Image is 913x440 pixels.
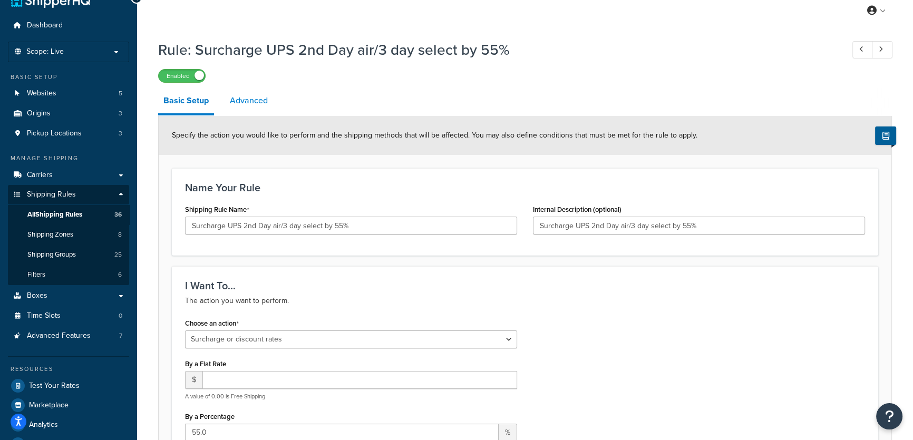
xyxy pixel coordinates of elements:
h3: Name Your Rule [185,182,865,193]
a: Test Your Rates [8,376,129,395]
span: Pickup Locations [27,129,82,138]
a: Time Slots0 [8,306,129,326]
li: Pickup Locations [8,124,129,143]
button: Show Help Docs [875,126,896,145]
a: Filters6 [8,265,129,285]
a: Basic Setup [158,88,214,115]
a: Dashboard [8,16,129,35]
span: Shipping Rules [27,190,76,199]
li: Filters [8,265,129,285]
span: Filters [27,270,45,279]
span: Scope: Live [26,47,64,56]
span: Websites [27,89,56,98]
a: Previous Record [852,41,873,58]
a: Shipping Zones8 [8,225,129,245]
a: Next Record [872,41,892,58]
li: Advanced Features [8,326,129,346]
span: 8 [118,230,122,239]
span: Boxes [27,291,47,300]
span: Shipping Groups [27,250,76,259]
li: Shipping Rules [8,185,129,285]
h1: Rule: Surcharge UPS 2nd Day air/3 day select by 55% [158,40,833,60]
span: Dashboard [27,21,63,30]
span: 36 [114,210,122,219]
a: Websites5 [8,84,129,103]
span: 25 [114,250,122,259]
label: Internal Description (optional) [533,206,621,213]
span: Test Your Rates [29,382,80,390]
p: A value of 0.00 is Free Shipping [185,393,517,400]
label: Enabled [159,70,205,82]
li: Origins [8,104,129,123]
div: Basic Setup [8,73,129,82]
a: Advanced Features7 [8,326,129,346]
label: Choose an action [185,319,239,328]
span: 6 [118,270,122,279]
label: Shipping Rule Name [185,206,249,214]
span: Origins [27,109,51,118]
span: 5 [119,89,122,98]
a: Analytics [8,415,129,434]
span: 7 [119,331,122,340]
span: 3 [119,109,122,118]
span: 3 [119,129,122,138]
button: Open Resource Center [876,403,902,429]
span: Shipping Zones [27,230,73,239]
a: Advanced [225,88,273,113]
p: The action you want to perform. [185,295,865,307]
span: Specify the action you would like to perform and the shipping methods that will be affected. You ... [172,130,697,141]
a: Pickup Locations3 [8,124,129,143]
span: All Shipping Rules [27,210,82,219]
span: Analytics [29,421,58,429]
a: Marketplace [8,396,129,415]
span: Carriers [27,171,53,180]
span: Advanced Features [27,331,91,340]
li: Time Slots [8,306,129,326]
a: Boxes [8,286,129,306]
label: By a Flat Rate [185,360,226,368]
div: Manage Shipping [8,154,129,163]
li: Shipping Groups [8,245,129,265]
h3: I Want To... [185,280,865,291]
a: Shipping Groups25 [8,245,129,265]
div: Resources [8,365,129,374]
a: Origins3 [8,104,129,123]
span: Time Slots [27,311,61,320]
span: Marketplace [29,401,69,410]
span: $ [185,371,202,389]
a: Carriers [8,165,129,185]
li: Websites [8,84,129,103]
span: 0 [119,311,122,320]
a: AllShipping Rules36 [8,205,129,224]
li: Shipping Zones [8,225,129,245]
a: Shipping Rules [8,185,129,204]
label: By a Percentage [185,413,235,421]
